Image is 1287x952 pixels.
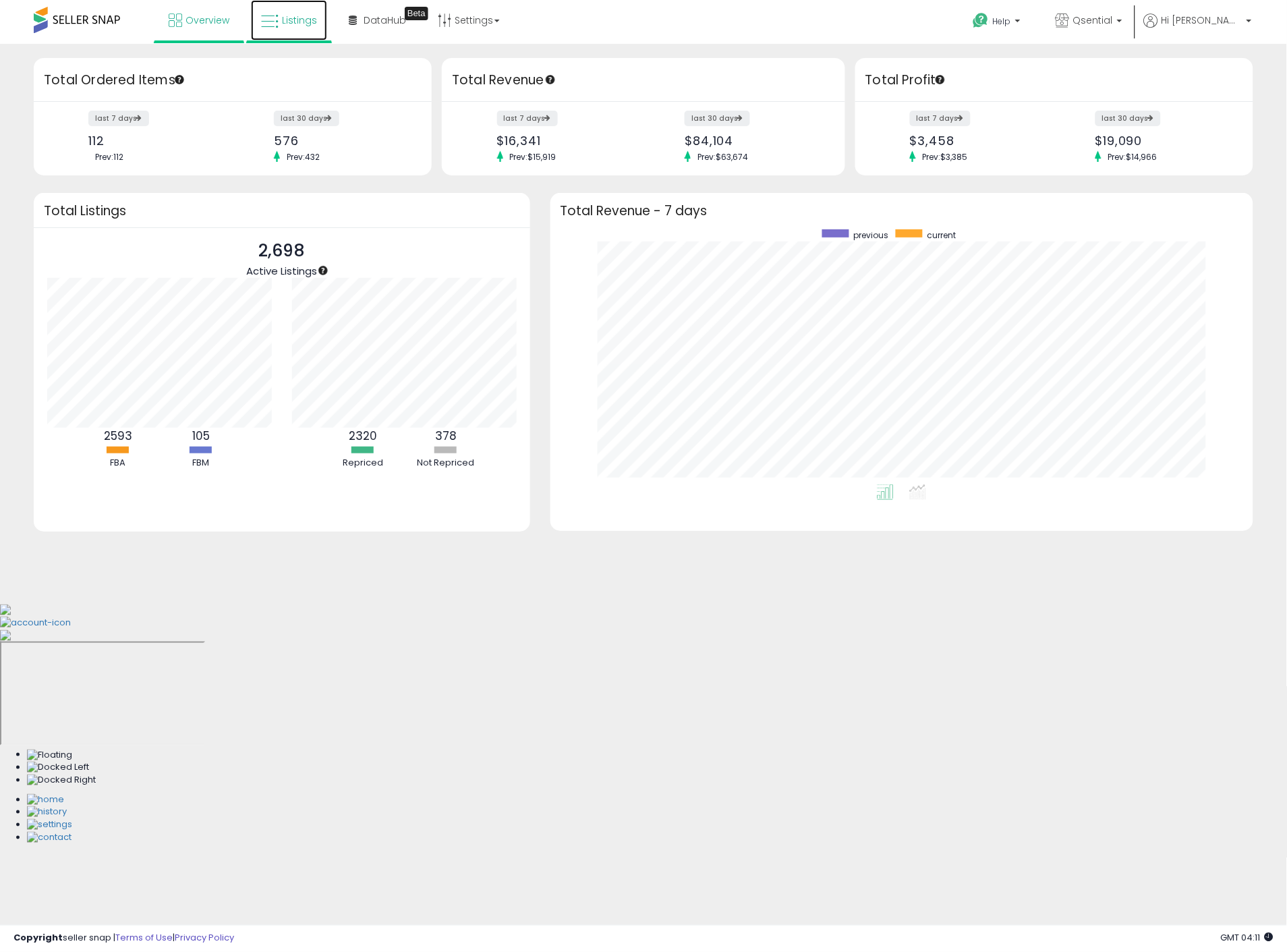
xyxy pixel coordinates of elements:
[27,750,72,762] img: Floating
[405,457,486,470] div: Not Repriced
[1095,134,1230,148] div: $19,090
[927,229,956,241] span: current
[973,12,990,29] i: Get Help
[88,111,149,126] label: last 7 days
[963,2,1034,44] a: Help
[452,71,835,90] h3: Total Revenue
[497,111,558,126] label: last 7 days
[27,762,89,775] img: Docked Left
[185,13,229,27] span: Overview
[44,206,520,216] h3: Total Listings
[322,457,403,470] div: Repriced
[934,74,946,86] div: Tooltip anchor
[88,151,130,163] span: Prev: 112
[435,428,457,444] b: 378
[274,111,339,126] label: last 30 days
[691,151,755,163] span: Prev: $63,674
[1073,13,1113,27] span: Qsential
[78,457,159,470] div: FBA
[282,13,317,27] span: Listings
[192,428,210,444] b: 105
[1102,151,1164,163] span: Prev: $14,966
[280,151,326,163] span: Prev: 432
[27,775,96,787] img: Docked Right
[1095,111,1161,126] label: last 30 days
[317,264,329,277] div: Tooltip anchor
[503,151,563,163] span: Prev: $15,919
[497,134,633,148] div: $16,341
[27,832,71,845] img: Contact
[993,16,1011,27] span: Help
[27,806,67,819] img: History
[349,428,377,444] b: 2320
[865,71,1243,90] h3: Total Profit
[561,206,1243,216] h3: Total Revenue - 7 days
[364,13,406,27] span: DataHub
[161,457,241,470] div: FBM
[910,134,1044,148] div: $3,458
[246,264,317,278] span: Active Listings
[104,428,132,444] b: 2593
[88,134,223,148] div: 112
[1162,13,1242,27] span: Hi [PERSON_NAME]
[44,71,422,90] h3: Total Ordered Items
[910,111,971,126] label: last 7 days
[685,111,750,126] label: last 30 days
[854,229,889,241] span: previous
[1144,13,1252,44] a: Hi [PERSON_NAME]
[916,151,975,163] span: Prev: $3,385
[173,74,185,86] div: Tooltip anchor
[544,74,556,86] div: Tooltip anchor
[405,7,428,20] div: Tooltip anchor
[274,134,408,148] div: 576
[246,238,317,264] p: 2,698
[27,794,64,807] img: Home
[685,134,821,148] div: $84,104
[27,819,72,832] img: Settings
